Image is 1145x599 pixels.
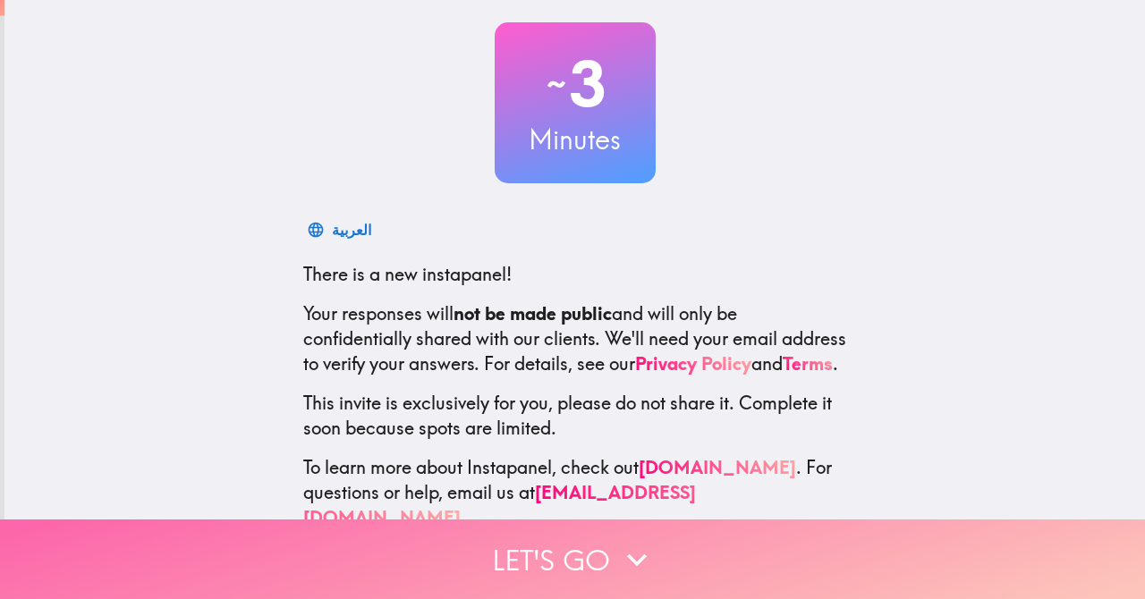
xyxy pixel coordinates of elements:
h2: 3 [495,47,656,121]
p: Your responses will and will only be confidentially shared with our clients. We'll need your emai... [303,301,847,376]
div: العربية [332,217,371,242]
span: ~ [544,57,569,111]
a: [DOMAIN_NAME] [639,456,796,478]
p: To learn more about Instapanel, check out . For questions or help, email us at . [303,455,847,530]
a: Privacy Policy [635,352,751,375]
button: العربية [303,212,378,248]
p: This invite is exclusively for you, please do not share it. Complete it soon because spots are li... [303,391,847,441]
a: Terms [783,352,833,375]
h3: Minutes [495,121,656,158]
span: There is a new instapanel! [303,263,512,285]
b: not be made public [454,302,612,325]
